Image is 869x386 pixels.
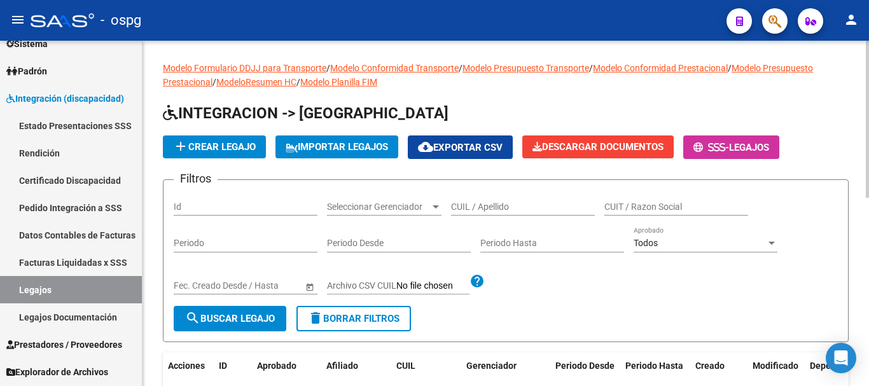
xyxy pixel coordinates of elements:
span: Gerenciador [466,361,517,371]
span: Integración (discapacidad) [6,92,124,106]
mat-icon: person [844,12,859,27]
input: Start date [174,280,213,291]
span: Padrón [6,64,47,78]
span: Creado [695,361,725,371]
span: CUIL [396,361,415,371]
a: Modelo Formulario DDJJ para Transporte [163,63,326,73]
span: Sistema [6,37,48,51]
span: IMPORTAR LEGAJOS [286,141,388,153]
button: Exportar CSV [408,135,513,159]
a: Modelo Presupuesto Transporte [462,63,589,73]
span: Archivo CSV CUIL [327,280,396,291]
a: Modelo Conformidad Transporte [330,63,459,73]
div: Open Intercom Messenger [826,343,856,373]
span: Todos [634,238,658,248]
button: -Legajos [683,135,779,159]
span: Exportar CSV [418,142,503,153]
span: Aprobado [257,361,296,371]
a: Modelo Conformidad Prestacional [593,63,728,73]
span: Descargar Documentos [532,141,664,153]
button: Crear Legajo [163,135,266,158]
mat-icon: cloud_download [418,139,433,155]
button: Borrar Filtros [296,306,411,331]
input: Archivo CSV CUIL [396,280,469,292]
input: End date [224,280,286,291]
span: Acciones [168,361,205,371]
span: Seleccionar Gerenciador [327,202,430,212]
span: Buscar Legajo [185,313,275,324]
button: IMPORTAR LEGAJOS [275,135,398,158]
span: Periodo Hasta [625,361,683,371]
span: INTEGRACION -> [GEOGRAPHIC_DATA] [163,104,448,122]
span: Legajos [729,142,769,153]
span: Periodo Desde [555,361,615,371]
span: ID [219,361,227,371]
button: Descargar Documentos [522,135,674,158]
button: Open calendar [303,280,316,293]
a: Modelo Planilla FIM [300,77,377,87]
mat-icon: menu [10,12,25,27]
mat-icon: delete [308,310,323,326]
span: Explorador de Archivos [6,365,108,379]
button: Buscar Legajo [174,306,286,331]
span: Crear Legajo [173,141,256,153]
span: Borrar Filtros [308,313,400,324]
h3: Filtros [174,170,218,188]
span: - ospg [101,6,141,34]
mat-icon: add [173,139,188,154]
mat-icon: search [185,310,200,326]
span: Prestadores / Proveedores [6,338,122,352]
mat-icon: help [469,273,485,289]
span: Dependencia [810,361,863,371]
span: Modificado [753,361,798,371]
span: - [693,142,729,153]
a: ModeloResumen HC [216,77,296,87]
span: Afiliado [326,361,358,371]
